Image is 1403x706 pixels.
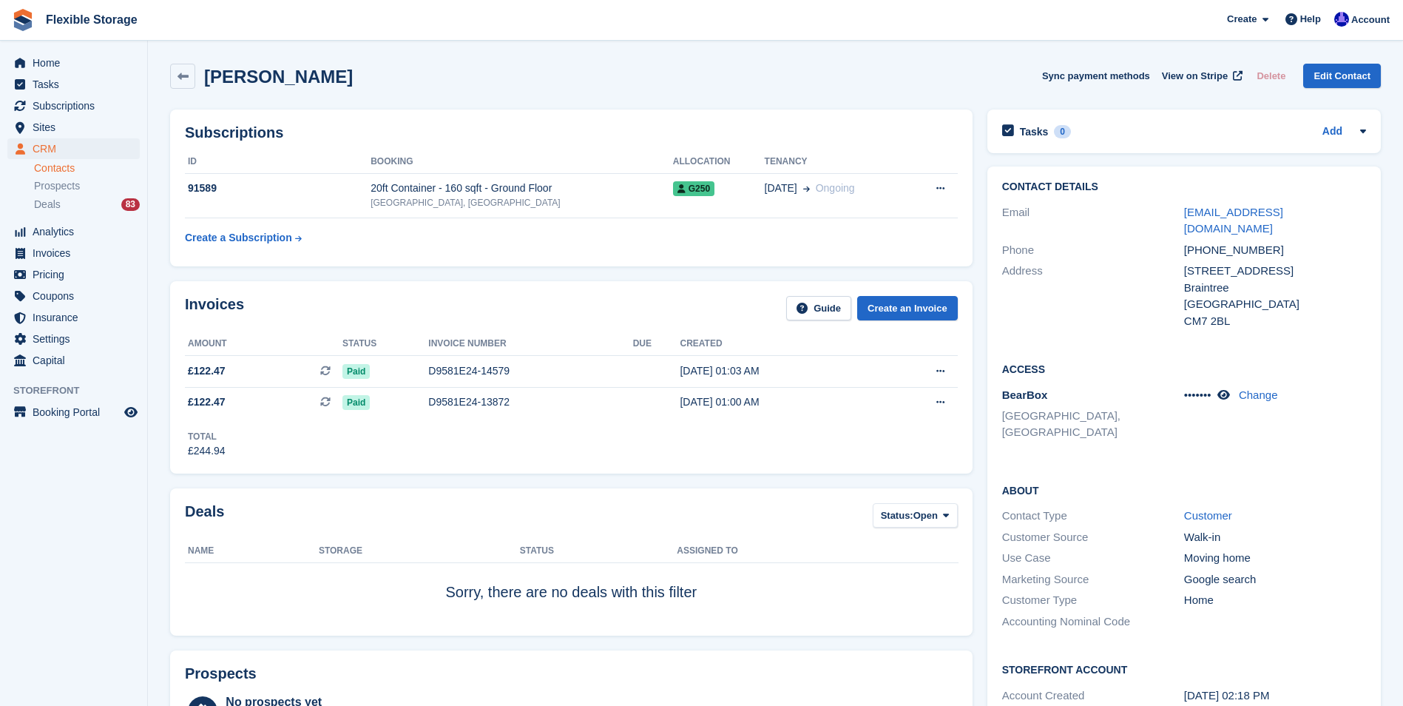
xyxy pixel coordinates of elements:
a: menu [7,307,140,328]
div: Use Case [1002,550,1184,567]
a: Flexible Storage [40,7,143,32]
h2: Storefront Account [1002,662,1366,676]
span: Coupons [33,286,121,306]
span: £122.47 [188,363,226,379]
h2: About [1002,483,1366,497]
div: Email [1002,204,1184,238]
a: [EMAIL_ADDRESS][DOMAIN_NAME] [1184,206,1283,235]
div: Google search [1184,571,1366,588]
div: 20ft Container - 160 sqft - Ground Floor [371,181,673,196]
div: Address [1002,263,1184,329]
a: menu [7,264,140,285]
div: [STREET_ADDRESS] [1184,263,1366,280]
div: Create a Subscription [185,230,292,246]
div: [PHONE_NUMBER] [1184,242,1366,259]
a: menu [7,350,140,371]
h2: Subscriptions [185,124,958,141]
th: Name [185,539,319,563]
a: menu [7,138,140,159]
div: Customer Source [1002,529,1184,546]
div: D9581E24-14579 [428,363,632,379]
a: Create a Subscription [185,224,302,252]
span: CRM [33,138,121,159]
li: [GEOGRAPHIC_DATA], [GEOGRAPHIC_DATA] [1002,408,1184,441]
th: Status [342,332,428,356]
button: Delete [1251,64,1291,88]
div: Braintree [1184,280,1366,297]
h2: [PERSON_NAME] [204,67,353,87]
span: Invoices [33,243,121,263]
button: Status: Open [873,503,958,528]
a: Add [1322,124,1342,141]
div: [DATE] 01:03 AM [680,363,879,379]
a: Deals 83 [34,197,140,212]
a: menu [7,243,140,263]
h2: Invoices [185,296,244,320]
a: Contacts [34,161,140,175]
a: menu [7,329,140,349]
span: Ongoing [816,182,855,194]
a: menu [7,53,140,73]
th: Assigned to [677,539,957,563]
span: £122.47 [188,394,226,410]
div: Walk-in [1184,529,1366,546]
a: menu [7,95,140,116]
span: Status: [881,508,913,523]
a: View on Stripe [1156,64,1245,88]
h2: Prospects [185,665,257,682]
span: Tasks [33,74,121,95]
div: 0 [1054,125,1071,138]
span: Open [913,508,938,523]
a: menu [7,402,140,423]
span: Create [1227,12,1257,27]
a: Customer [1184,509,1232,522]
a: menu [7,286,140,306]
button: Sync payment methods [1042,64,1150,88]
span: BearBox [1002,389,1048,401]
div: Contact Type [1002,508,1184,525]
div: Moving home [1184,550,1366,567]
a: Guide [786,296,851,320]
span: Capital [33,350,121,371]
span: Storefront [13,383,147,398]
div: Customer Type [1002,592,1184,609]
th: Amount [185,332,342,356]
span: [DATE] [765,181,797,196]
div: Phone [1002,242,1184,259]
span: Insurance [33,307,121,328]
a: menu [7,74,140,95]
a: Preview store [122,403,140,421]
span: Pricing [33,264,121,285]
div: 91589 [185,181,371,196]
a: menu [7,117,140,138]
span: Paid [342,395,370,410]
div: [DATE] 02:18 PM [1184,687,1366,705]
div: £244.94 [188,443,226,459]
span: Paid [342,364,370,379]
div: 83 [121,198,140,211]
a: Edit Contact [1303,64,1381,88]
h2: Access [1002,361,1366,376]
th: Invoice number [428,332,632,356]
span: Prospects [34,179,80,193]
div: [DATE] 01:00 AM [680,394,879,410]
h2: Contact Details [1002,181,1366,193]
img: Ian Petherick [1334,12,1349,27]
th: Storage [319,539,520,563]
span: Home [33,53,121,73]
span: Booking Portal [33,402,121,423]
span: Deals [34,198,61,212]
th: Status [520,539,677,563]
a: menu [7,221,140,242]
div: Home [1184,592,1366,609]
div: Accounting Nominal Code [1002,613,1184,631]
span: Account [1351,13,1390,27]
span: Subscriptions [33,95,121,116]
span: G250 [673,181,714,196]
span: Sorry, there are no deals with this filter [445,584,697,600]
th: Allocation [673,150,765,174]
div: [GEOGRAPHIC_DATA], [GEOGRAPHIC_DATA] [371,196,673,209]
div: Marketing Source [1002,571,1184,588]
th: Due [633,332,680,356]
div: [GEOGRAPHIC_DATA] [1184,296,1366,313]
